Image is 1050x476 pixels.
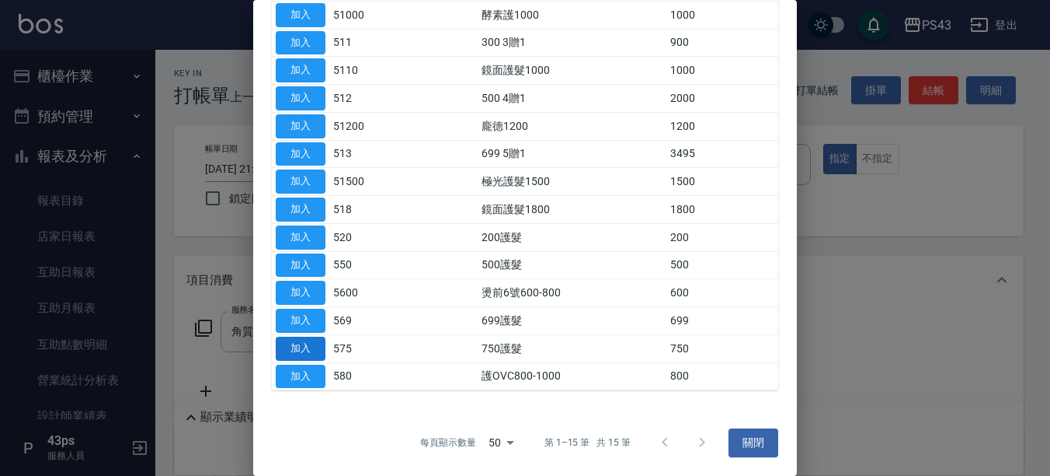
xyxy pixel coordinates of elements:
[478,279,666,307] td: 燙前6號600-800
[666,279,778,307] td: 600
[478,112,666,140] td: 龐德1200
[478,251,666,279] td: 500護髮
[666,362,778,390] td: 800
[276,198,325,222] button: 加入
[666,112,778,140] td: 1200
[666,196,778,224] td: 1800
[329,334,414,362] td: 575
[478,29,666,57] td: 300 3贈1
[666,1,778,29] td: 1000
[276,226,325,250] button: 加入
[329,251,414,279] td: 550
[329,112,414,140] td: 51200
[544,436,631,450] p: 第 1–15 筆 共 15 筆
[728,429,778,457] button: 關閉
[666,85,778,113] td: 2000
[478,223,666,251] td: 200護髮
[666,223,778,251] td: 200
[329,168,414,196] td: 51500
[329,279,414,307] td: 5600
[276,337,325,361] button: 加入
[666,334,778,362] td: 750
[478,334,666,362] td: 750護髮
[276,309,325,333] button: 加入
[276,365,325,389] button: 加入
[329,29,414,57] td: 511
[478,140,666,168] td: 699 5贈1
[329,57,414,85] td: 5110
[329,140,414,168] td: 513
[666,251,778,279] td: 500
[329,362,414,390] td: 580
[478,57,666,85] td: 鏡面護髮1000
[666,307,778,335] td: 699
[276,254,325,278] button: 加入
[666,168,778,196] td: 1500
[329,1,414,29] td: 51000
[329,85,414,113] td: 512
[478,196,666,224] td: 鏡面護髮1800
[276,3,325,27] button: 加入
[276,31,325,55] button: 加入
[482,422,520,464] div: 50
[478,1,666,29] td: 酵素護1000
[276,281,325,305] button: 加入
[666,140,778,168] td: 3495
[329,196,414,224] td: 518
[329,223,414,251] td: 520
[478,307,666,335] td: 699護髮
[276,86,325,110] button: 加入
[420,436,476,450] p: 每頁顯示數量
[276,170,325,194] button: 加入
[478,168,666,196] td: 極光護髮1500
[276,114,325,138] button: 加入
[478,85,666,113] td: 500 4贈1
[666,29,778,57] td: 900
[666,57,778,85] td: 1000
[329,307,414,335] td: 569
[276,58,325,82] button: 加入
[276,142,325,166] button: 加入
[478,362,666,390] td: 護OVC800-1000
